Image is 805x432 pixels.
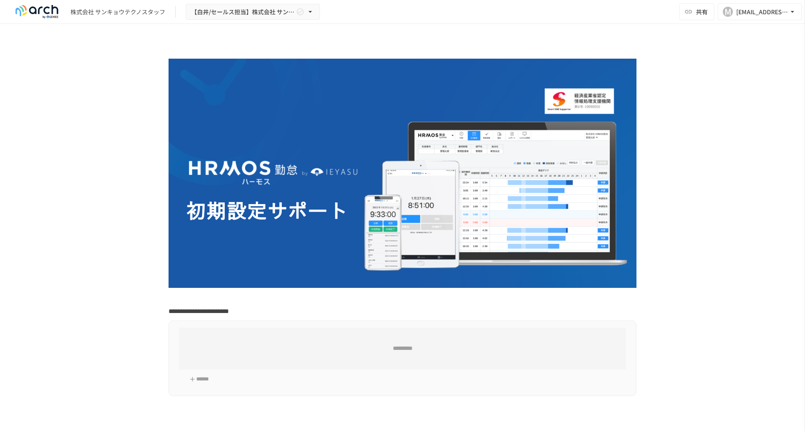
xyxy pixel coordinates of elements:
div: 株式会社 サンキョウテクノスタッフ [70,8,165,16]
div: M [723,7,733,17]
div: [EMAIL_ADDRESS][DOMAIN_NAME] [736,7,788,17]
span: 共有 [696,7,708,16]
button: M[EMAIL_ADDRESS][DOMAIN_NAME] [718,3,802,20]
span: 【白井/セールス担当】株式会社 サンキョウテクノスタッフ様_初期設定サポート [191,7,294,17]
button: 【白井/セールス担当】株式会社 サンキョウテクノスタッフ様_初期設定サポート [186,4,320,20]
img: GdztLVQAPnGLORo409ZpmnRQckwtTrMz8aHIKJZF2AQ [169,59,636,288]
img: logo-default@2x-9cf2c760.svg [10,5,64,18]
button: 共有 [679,3,714,20]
